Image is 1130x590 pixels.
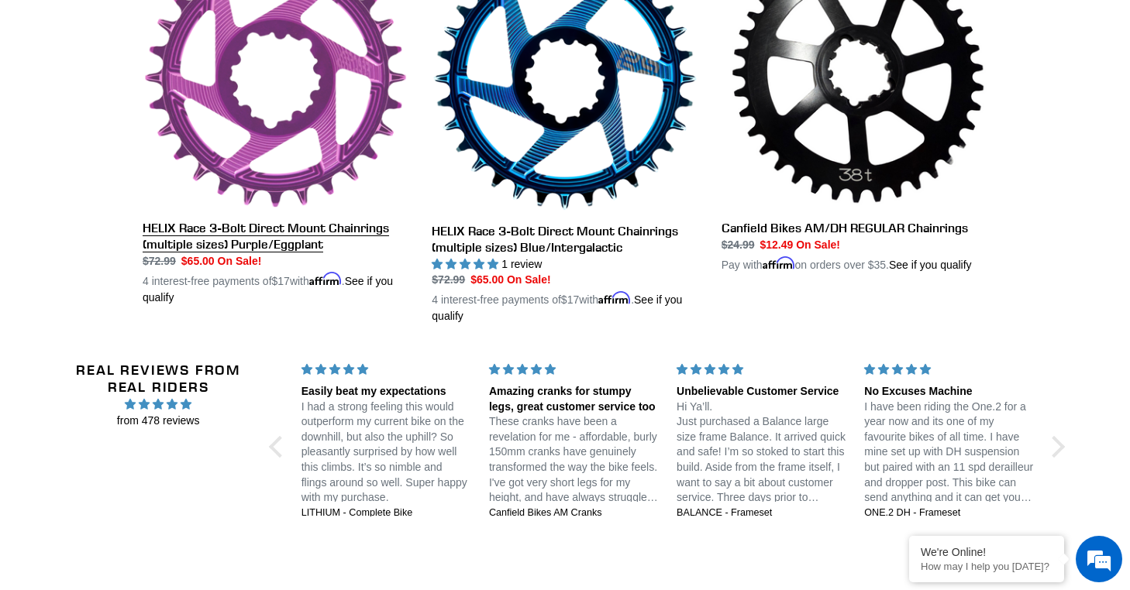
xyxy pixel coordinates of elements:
a: LITHIUM - Complete Bike [301,506,470,520]
div: 5 stars [301,362,470,378]
img: d_696896380_company_1647369064580_696896380 [50,77,88,116]
span: We're online! [90,195,214,352]
p: I have been riding the One.2 for a year now and its one of my favourite bikes of all time. I have... [864,400,1033,506]
p: Hi Ya’ll. Just purchased a Balance large size frame Balance. It arrived quick and safe! I’m so st... [677,400,846,506]
h2: Real Reviews from Real Riders [57,362,260,395]
div: No Excuses Machine [864,384,1033,400]
div: Navigation go back [17,85,40,108]
div: Unbelievable Customer Service [677,384,846,400]
span: from 478 reviews [57,413,260,429]
div: 5 stars [677,362,846,378]
a: ONE.2 DH - Frameset [864,506,1033,520]
div: 5 stars [864,362,1033,378]
textarea: Type your message and hit 'Enter' [8,423,295,477]
div: Chat with us now [104,87,284,107]
div: Minimize live chat window [254,8,291,45]
span: 4.96 stars [57,396,260,413]
div: Easily beat my expectations [301,384,470,400]
p: These cranks have been a revelation for me - affordable, burly 150mm cranks have genuinely transf... [489,414,658,506]
a: BALANCE - Frameset [677,506,846,520]
p: I had a strong feeling this would outperform my current bike on the downhill, but also the uphill... [301,400,470,506]
div: We're Online! [921,546,1052,558]
div: Amazing cranks for stumpy legs, great customer service too [489,384,658,414]
div: 5 stars [489,362,658,378]
p: How may I help you today? [921,561,1052,572]
a: Canfield Bikes AM Cranks [489,506,658,520]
